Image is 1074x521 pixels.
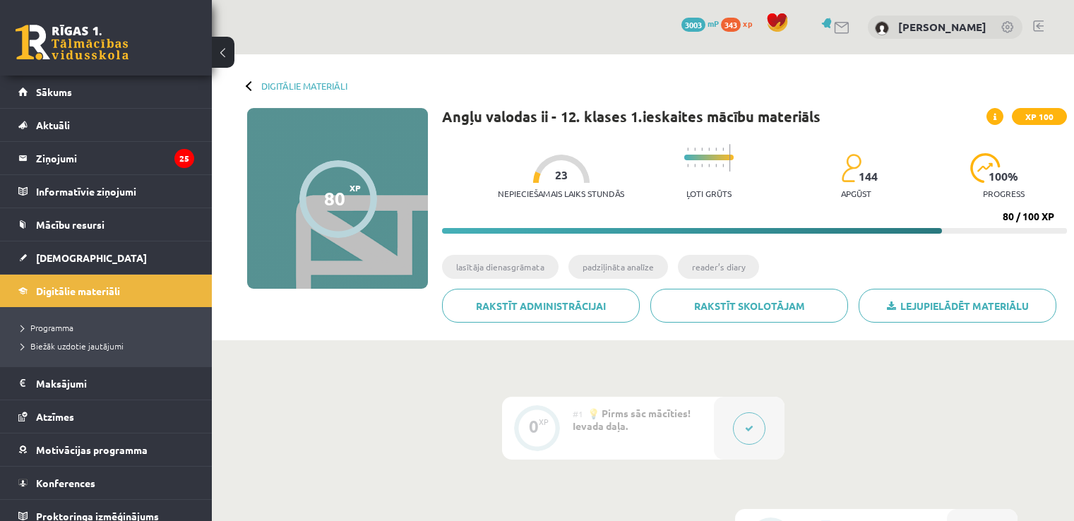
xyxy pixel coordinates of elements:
[261,80,347,91] a: Digitālie materiāli
[36,85,72,98] span: Sākums
[442,289,640,323] a: Rakstīt administrācijai
[18,400,194,433] a: Atzīmes
[36,251,147,264] span: [DEMOGRAPHIC_DATA]
[715,148,717,151] img: icon-short-line-57e1e144782c952c97e751825c79c345078a6d821885a25fce030b3d8c18986b.svg
[21,322,73,333] span: Programma
[708,18,719,29] span: mP
[686,188,732,198] p: Ļoti grūts
[722,164,724,167] img: icon-short-line-57e1e144782c952c97e751825c79c345078a6d821885a25fce030b3d8c18986b.svg
[36,477,95,489] span: Konferences
[36,367,194,400] legend: Maksājumi
[18,367,194,400] a: Maksājumi
[721,18,759,29] a: 343 xp
[729,144,731,172] img: icon-long-line-d9ea69661e0d244f92f715978eff75569469978d946b2353a9bb055b3ed8787d.svg
[875,21,889,35] img: Ričards Alsters
[687,148,688,151] img: icon-short-line-57e1e144782c952c97e751825c79c345078a6d821885a25fce030b3d8c18986b.svg
[898,20,986,34] a: [PERSON_NAME]
[21,340,124,352] span: Biežāk uzdotie jautājumi
[687,164,688,167] img: icon-short-line-57e1e144782c952c97e751825c79c345078a6d821885a25fce030b3d8c18986b.svg
[36,218,105,231] span: Mācību resursi
[970,153,1001,183] img: icon-progress-161ccf0a02000e728c5f80fcf4c31c7af3da0e1684b2b1d7c360e028c24a22f1.svg
[708,164,710,167] img: icon-short-line-57e1e144782c952c97e751825c79c345078a6d821885a25fce030b3d8c18986b.svg
[681,18,705,32] span: 3003
[715,164,717,167] img: icon-short-line-57e1e144782c952c97e751825c79c345078a6d821885a25fce030b3d8c18986b.svg
[568,255,668,279] li: padziļināta analīze
[36,285,120,297] span: Digitālie materiāli
[36,175,194,208] legend: Informatīvie ziņojumi
[18,208,194,241] a: Mācību resursi
[983,188,1025,198] p: progress
[36,410,74,423] span: Atzīmes
[722,148,724,151] img: icon-short-line-57e1e144782c952c97e751825c79c345078a6d821885a25fce030b3d8c18986b.svg
[18,109,194,141] a: Aktuāli
[36,119,70,131] span: Aktuāli
[18,142,194,174] a: Ziņojumi25
[701,148,703,151] img: icon-short-line-57e1e144782c952c97e751825c79c345078a6d821885a25fce030b3d8c18986b.svg
[555,169,568,181] span: 23
[18,467,194,499] a: Konferences
[1012,108,1067,125] span: XP 100
[21,321,198,334] a: Programma
[174,149,194,168] i: 25
[694,148,696,151] img: icon-short-line-57e1e144782c952c97e751825c79c345078a6d821885a25fce030b3d8c18986b.svg
[573,407,691,432] span: 💡 Pirms sāc mācīties! Ievada daļa.
[324,188,345,209] div: 80
[859,289,1056,323] a: Lejupielādēt materiālu
[442,108,821,125] h1: Angļu valodas ii - 12. klases 1.ieskaites mācību materiāls
[18,275,194,307] a: Digitālie materiāli
[442,255,559,279] li: lasītāja dienasgrāmata
[859,170,878,183] span: 144
[841,153,861,183] img: students-c634bb4e5e11cddfef0936a35e636f08e4e9abd3cc4e673bd6f9a4125e45ecb1.svg
[721,18,741,32] span: 343
[16,25,129,60] a: Rīgas 1. Tālmācības vidusskola
[539,418,549,426] div: XP
[989,170,1019,183] span: 100 %
[36,443,148,456] span: Motivācijas programma
[701,164,703,167] img: icon-short-line-57e1e144782c952c97e751825c79c345078a6d821885a25fce030b3d8c18986b.svg
[350,183,361,193] span: XP
[498,188,624,198] p: Nepieciešamais laiks stundās
[743,18,752,29] span: xp
[708,148,710,151] img: icon-short-line-57e1e144782c952c97e751825c79c345078a6d821885a25fce030b3d8c18986b.svg
[18,76,194,108] a: Sākums
[18,433,194,466] a: Motivācijas programma
[529,420,539,433] div: 0
[678,255,759,279] li: reader’s diary
[841,188,871,198] p: apgūst
[681,18,719,29] a: 3003 mP
[21,340,198,352] a: Biežāk uzdotie jautājumi
[573,408,583,419] span: #1
[18,175,194,208] a: Informatīvie ziņojumi
[650,289,848,323] a: Rakstīt skolotājam
[18,241,194,274] a: [DEMOGRAPHIC_DATA]
[36,142,194,174] legend: Ziņojumi
[694,164,696,167] img: icon-short-line-57e1e144782c952c97e751825c79c345078a6d821885a25fce030b3d8c18986b.svg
